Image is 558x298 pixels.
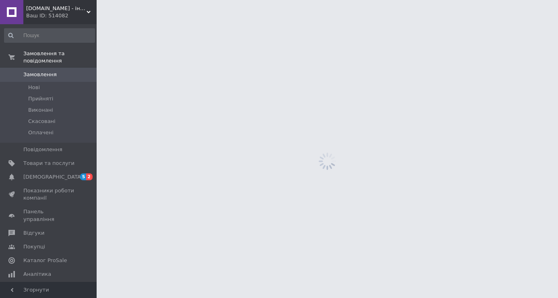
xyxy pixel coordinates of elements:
[26,5,87,12] span: DIESEL.CK.UA - інтернет-магазин запчастин
[316,150,338,172] img: spinner_grey-bg-hcd09dd2d8f1a785e3413b09b97f8118e7.gif
[4,28,95,43] input: Пошук
[28,129,54,136] span: Оплачені
[23,146,62,153] span: Повідомлення
[23,271,51,278] span: Аналітика
[23,173,83,181] span: [DEMOGRAPHIC_DATA]
[86,173,93,180] span: 2
[23,160,74,167] span: Товари та послуги
[23,229,44,237] span: Відгуки
[23,257,67,264] span: Каталог ProSale
[23,50,97,65] span: Замовлення та повідомлення
[23,187,74,202] span: Показники роботи компанії
[23,71,57,78] span: Замовлення
[28,95,53,102] span: Прийняті
[28,84,40,91] span: Нові
[28,118,56,125] span: Скасовані
[80,173,87,180] span: 5
[26,12,97,19] div: Ваш ID: 514082
[23,208,74,223] span: Панель управління
[28,106,53,114] span: Виконані
[23,243,45,250] span: Покупці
